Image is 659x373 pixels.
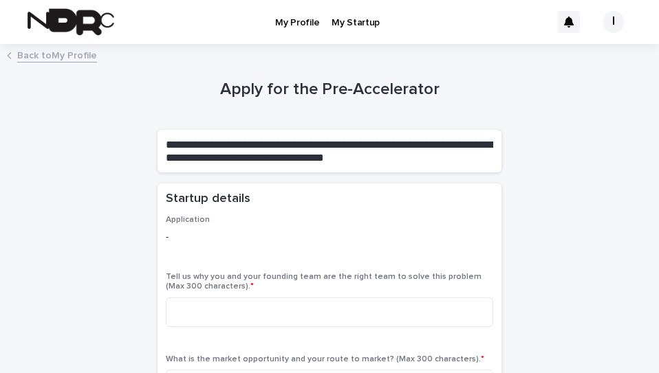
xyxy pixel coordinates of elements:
div: I [603,11,625,33]
h1: Apply for the Pre-Accelerator [158,80,501,100]
img: fPh53EbzTSOZ76wyQ5GQ [28,8,114,36]
span: Tell us why you and your founding team are the right team to solve this problem (Max 300 characte... [166,273,482,291]
h2: Startup details [166,192,250,207]
span: Application [166,216,210,224]
span: What is the market opportunity and your route to market? (Max 300 characters). [166,355,484,363]
p: - [166,230,493,245]
a: Back toMy Profile [17,47,97,63]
